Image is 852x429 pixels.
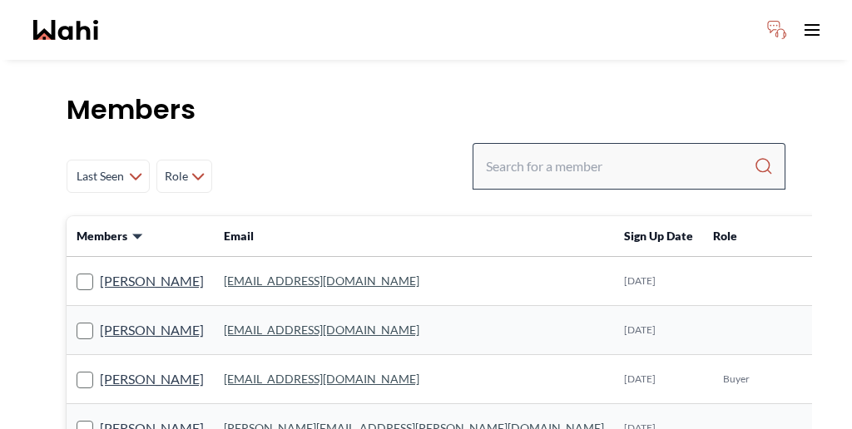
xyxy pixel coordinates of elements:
[67,93,785,126] h1: Members
[713,229,737,243] span: Role
[624,229,693,243] span: Sign Up Date
[74,161,126,191] span: Last Seen
[614,355,703,404] td: [DATE]
[77,228,127,244] span: Members
[723,372,750,386] span: Buyer
[100,368,204,390] a: [PERSON_NAME]
[224,229,254,243] span: Email
[224,372,419,386] a: [EMAIL_ADDRESS][DOMAIN_NAME]
[77,228,144,244] button: Members
[164,161,188,191] span: Role
[100,319,204,341] a: [PERSON_NAME]
[614,306,703,355] td: [DATE]
[100,270,204,292] a: [PERSON_NAME]
[224,323,419,337] a: [EMAIL_ADDRESS][DOMAIN_NAME]
[614,257,703,306] td: [DATE]
[795,13,829,47] button: Toggle open navigation menu
[224,274,419,288] a: [EMAIL_ADDRESS][DOMAIN_NAME]
[33,20,98,40] a: Wahi homepage
[486,151,754,181] input: Search input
